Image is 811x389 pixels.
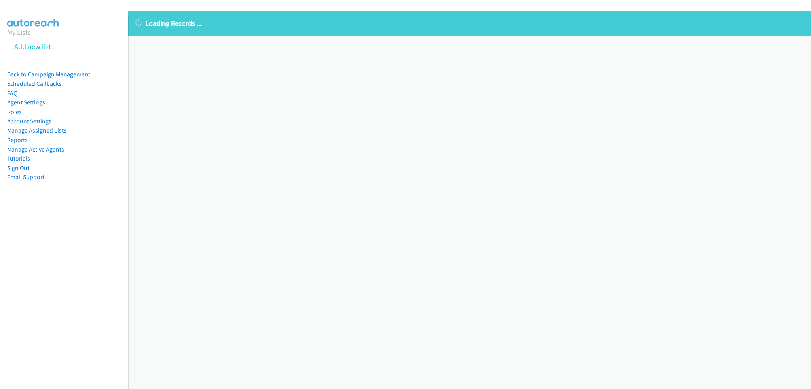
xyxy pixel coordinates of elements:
a: Manage Active Agents [7,146,64,153]
a: Account Settings [7,118,51,125]
a: Sign Out [7,164,29,172]
a: My Lists [7,28,31,37]
a: Tutorials [7,155,30,162]
a: Manage Assigned Lists [7,127,67,134]
a: Email Support [7,173,44,181]
p: Loading Records ... [135,18,804,28]
a: Back to Campaign Management [7,70,90,78]
a: FAQ [7,89,17,97]
a: Roles [7,108,22,116]
a: Add new list [14,42,51,51]
a: Reports [7,136,28,144]
a: Agent Settings [7,99,45,106]
a: Scheduled Callbacks [7,80,62,87]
